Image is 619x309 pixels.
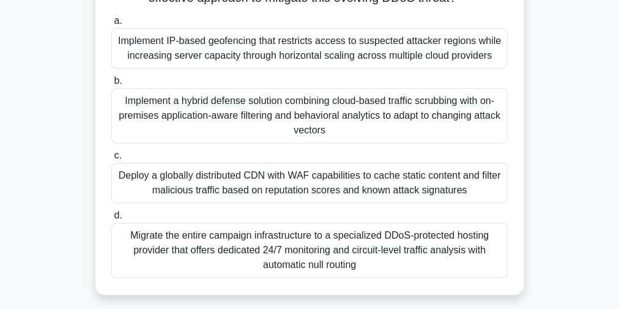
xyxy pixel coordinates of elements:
div: Migrate the entire campaign infrastructure to a specialized DDoS-protected hosting provider that ... [111,223,508,278]
div: Implement a hybrid defense solution combining cloud-based traffic scrubbing with on-premises appl... [111,88,508,143]
span: d. [114,210,122,220]
span: c. [114,150,121,160]
span: b. [114,75,122,86]
div: Implement IP-based geofencing that restricts access to suspected attacker regions while increasin... [111,28,508,69]
span: a. [114,15,122,26]
div: Deploy a globally distributed CDN with WAF capabilities to cache static content and filter malici... [111,163,508,203]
